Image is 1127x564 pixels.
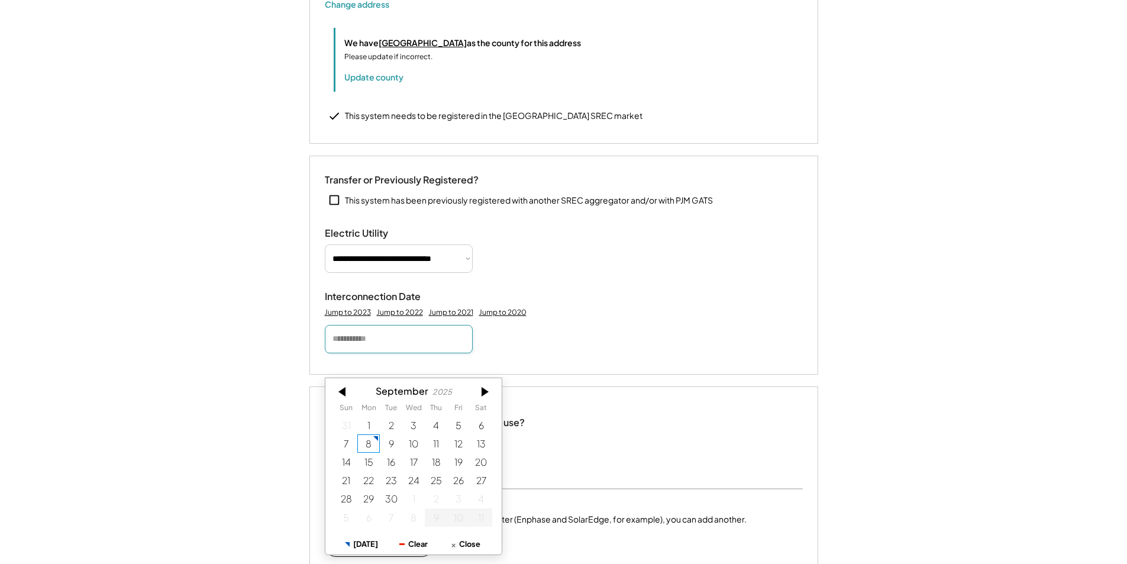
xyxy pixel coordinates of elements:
[335,453,357,471] div: 9/14/2025
[429,308,473,317] div: Jump to 2021
[470,415,492,434] div: 9/06/2025
[425,415,447,434] div: 9/04/2025
[470,508,492,526] div: 10/11/2025
[357,404,380,415] th: Monday
[380,471,402,489] div: 9/23/2025
[447,434,470,453] div: 9/12/2025
[335,508,357,526] div: 10/05/2025
[425,471,447,489] div: 9/25/2025
[380,508,402,526] div: 10/07/2025
[470,471,492,489] div: 9/27/2025
[335,471,357,489] div: 9/21/2025
[402,471,425,489] div: 9/24/2025
[387,534,440,555] button: Clear
[344,37,581,49] div: We have as the county for this address
[439,534,491,555] button: Close
[345,195,713,207] div: This system has been previously registered with another SREC aggregator and/or with PJM GATS
[447,404,470,415] th: Friday
[402,415,425,434] div: 9/03/2025
[470,453,492,471] div: 9/20/2025
[335,404,357,415] th: Sunday
[325,174,479,186] div: Transfer or Previously Registered?
[425,453,447,471] div: 9/18/2025
[425,508,447,526] div: 10/09/2025
[335,489,357,508] div: 9/28/2025
[335,434,357,453] div: 9/07/2025
[357,508,380,526] div: 10/06/2025
[357,434,380,453] div: 9/08/2025
[344,71,403,83] button: Update county
[425,434,447,453] div: 9/11/2025
[357,453,380,471] div: 9/15/2025
[479,308,527,317] div: Jump to 2020
[325,308,371,317] div: Jump to 2023
[447,508,470,526] div: 10/10/2025
[325,513,747,526] div: If this system has more than one make of inverter (Enphase and SolarEdge, for example), you can a...
[380,489,402,508] div: 9/30/2025
[447,489,470,508] div: 10/03/2025
[380,415,402,434] div: 9/02/2025
[357,415,380,434] div: 9/01/2025
[425,489,447,508] div: 10/02/2025
[425,404,447,415] th: Thursday
[344,51,432,62] div: Please update if incorrect.
[402,404,425,415] th: Wednesday
[380,453,402,471] div: 9/16/2025
[470,489,492,508] div: 10/04/2025
[335,415,357,434] div: 8/31/2025
[402,508,425,526] div: 10/08/2025
[402,434,425,453] div: 9/10/2025
[380,404,402,415] th: Tuesday
[402,453,425,471] div: 9/17/2025
[325,227,443,240] div: Electric Utility
[470,404,492,415] th: Saturday
[402,489,425,508] div: 10/01/2025
[379,37,467,48] u: [GEOGRAPHIC_DATA]
[447,453,470,471] div: 9/19/2025
[357,489,380,508] div: 9/29/2025
[357,471,380,489] div: 9/22/2025
[325,291,443,303] div: Interconnection Date
[377,308,423,317] div: Jump to 2022
[335,534,387,555] button: [DATE]
[447,415,470,434] div: 9/05/2025
[470,434,492,453] div: 9/13/2025
[345,110,642,122] div: This system needs to be registered in the [GEOGRAPHIC_DATA] SREC market
[432,388,452,397] div: 2025
[447,471,470,489] div: 9/26/2025
[380,434,402,453] div: 9/09/2025
[375,385,428,397] div: September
